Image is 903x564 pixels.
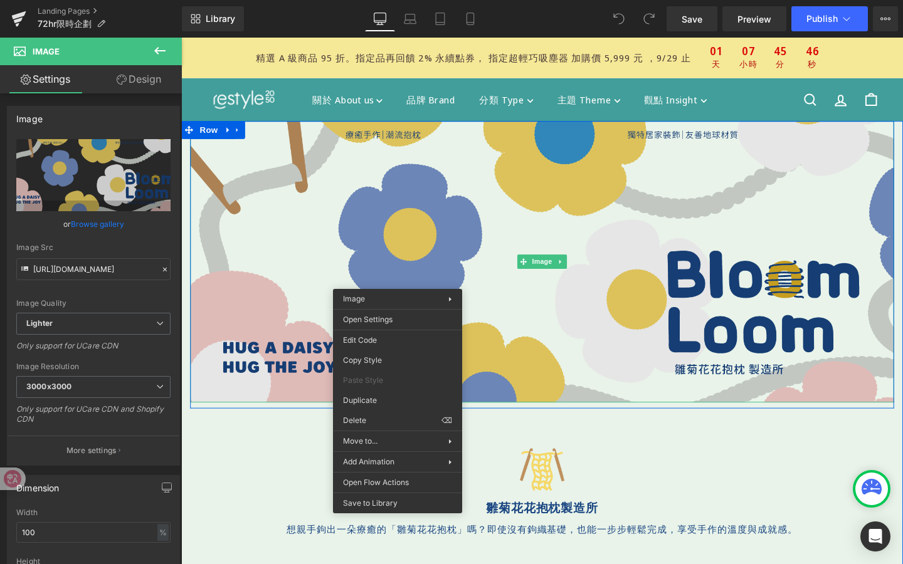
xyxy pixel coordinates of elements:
a: New Library [182,6,244,31]
b: Lighter [26,318,53,328]
a: Expand / Collapse [51,88,67,107]
span: Preview [737,13,771,26]
span: Save [682,13,702,26]
div: Primary [125,48,605,82]
span: Copy Style [343,355,452,366]
input: auto [16,522,171,543]
a: Desktop [365,6,395,31]
span: 即使沒有鉤織基礎，也能一步步輕鬆完成，享受手作的溫度與成就感。 [322,509,648,523]
button: More settings [8,436,179,465]
div: Open Intercom Messenger [860,521,890,551]
span: Edit Code [343,335,452,346]
div: Image Resolution [16,362,171,371]
button: Publish [791,6,868,31]
input: Link [16,258,171,280]
summary: 主題 Theme [383,48,473,82]
a: Preview [722,6,786,31]
span: Publish [806,14,838,24]
summary: 分類 Type [301,48,383,82]
span: Paste Style [343,375,452,386]
img: restyle2050 [25,52,107,78]
span: Move to... [343,436,448,447]
span: Open Settings [343,314,452,325]
span: Image [33,46,60,56]
div: Only support for UCare CDN [16,341,171,359]
div: Image Quality [16,299,171,308]
p: More settings [66,445,117,456]
summary: 觀點 Insight [474,48,565,82]
button: Undo [606,6,631,31]
button: More [873,6,898,31]
div: Width [16,508,171,517]
div: Image Src [16,243,171,252]
span: Library [206,13,235,24]
a: Laptop [395,6,425,31]
span: 72hr限時企劃 [38,19,92,29]
span: Delete [343,415,441,426]
b: 3000x3000 [26,382,71,391]
span: Add Animation [343,456,448,467]
span: Row [16,88,41,107]
a: Design [93,65,184,93]
div: % [157,524,169,541]
p: 想親手鉤出一朵療癒的「雛菊花花抱枕」嗎？ [9,509,749,523]
a: Mobile [455,6,485,31]
a: Landing Pages [38,6,182,16]
div: or [16,217,171,231]
button: Redo [636,6,662,31]
span: Open Flow Actions [343,477,452,488]
a: Tablet [425,6,455,31]
span: Image [366,228,393,243]
span: Save to Library [343,498,452,509]
div: Image [16,107,43,124]
p: 雛菊花花抱枕製造所 [9,486,749,503]
a: 購物車 [709,47,741,84]
span: ⌫ [441,415,452,426]
a: 品牌 Brand [224,48,300,82]
a: Expand / Collapse [393,228,406,243]
span: Image [343,294,365,303]
span: Duplicate [343,395,452,406]
a: Browse gallery [71,213,124,235]
div: Only support for UCare CDN and Shopify CDN [16,404,171,432]
a: Expand / Collapse [41,88,58,107]
summary: 關於 About us [125,48,224,82]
